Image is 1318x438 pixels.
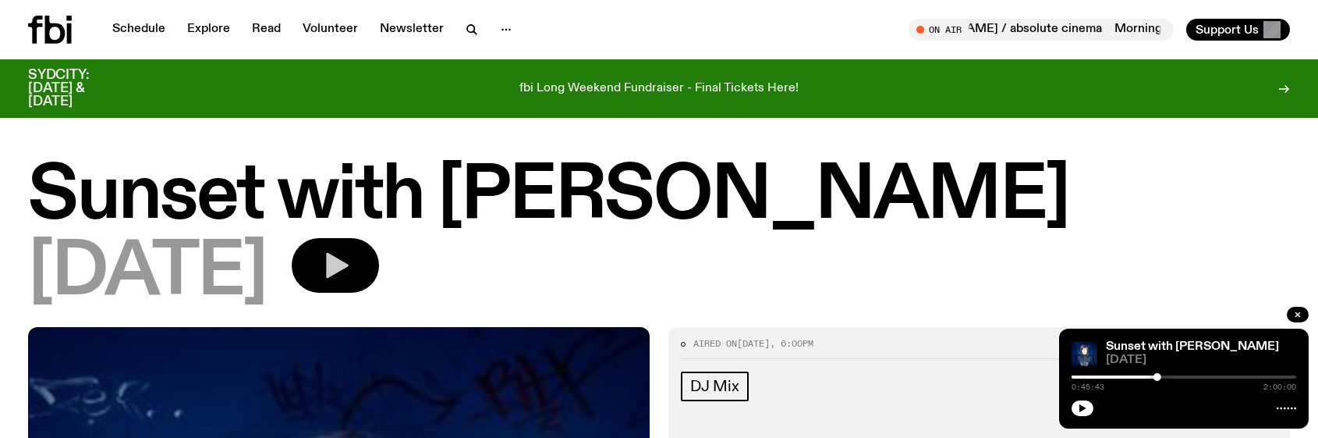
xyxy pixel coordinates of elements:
[909,19,1174,41] button: On AirMornings with [PERSON_NAME] / absolute cinemaMornings with [PERSON_NAME] / absolute cinema
[28,69,128,109] h3: SYDCITY: [DATE] & [DATE]
[1196,23,1259,37] span: Support Us
[178,19,239,41] a: Explore
[1072,383,1104,391] span: 0:45:43
[681,372,749,401] a: DJ Mix
[293,19,367,41] a: Volunteer
[693,337,737,350] span: Aired on
[28,238,267,308] span: [DATE]
[103,19,175,41] a: Schedule
[1186,19,1290,41] button: Support Us
[737,337,770,350] span: [DATE]
[1263,383,1296,391] span: 2:00:00
[28,162,1290,232] h1: Sunset with [PERSON_NAME]
[370,19,453,41] a: Newsletter
[1106,340,1279,353] a: Sunset with [PERSON_NAME]
[1106,354,1296,366] span: [DATE]
[690,378,739,395] span: DJ Mix
[243,19,290,41] a: Read
[770,337,813,350] span: , 6:00pm
[519,82,799,96] p: fbi Long Weekend Fundraiser - Final Tickets Here!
